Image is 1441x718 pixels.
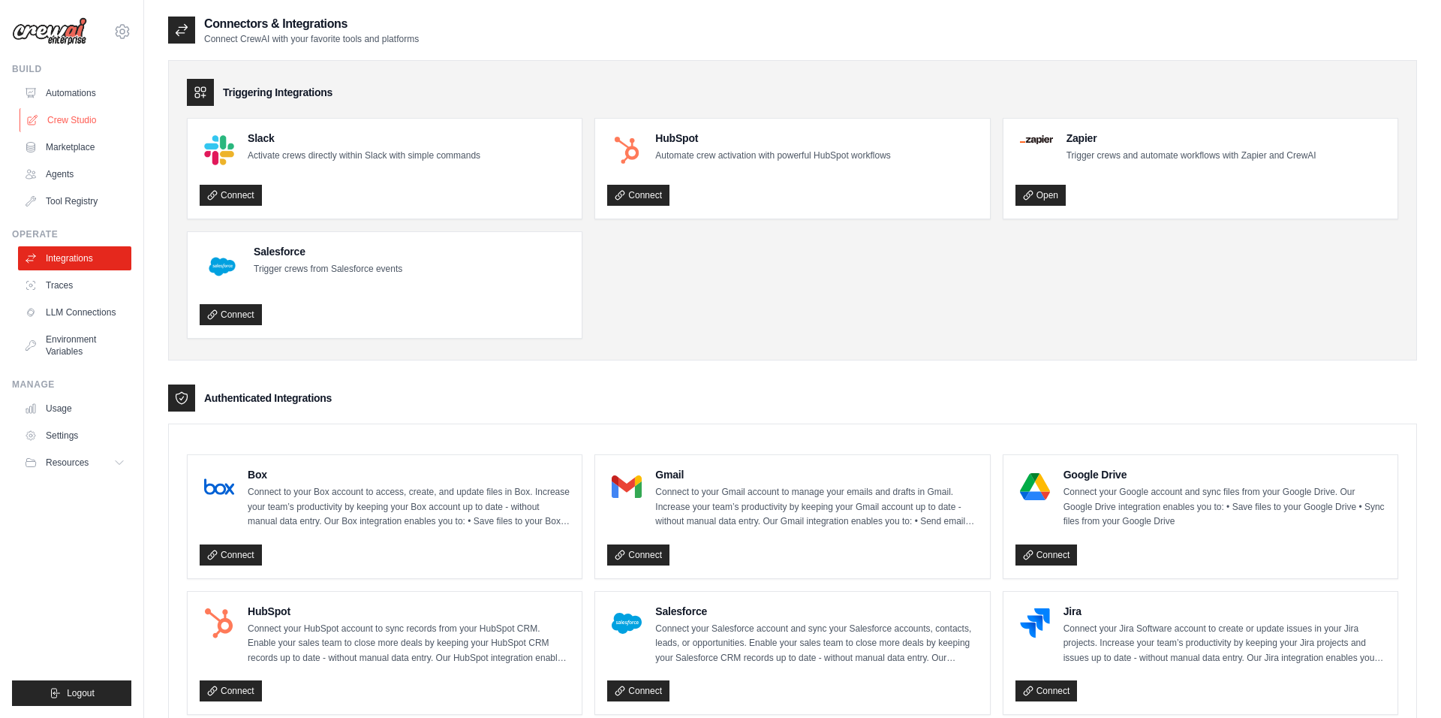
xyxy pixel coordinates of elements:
span: Resources [46,457,89,469]
img: Box Logo [204,472,234,502]
a: Marketplace [18,135,131,159]
a: Usage [18,397,131,421]
div: Build [12,63,131,75]
a: Connect [607,185,669,206]
p: Trigger crews from Salesforce events [254,262,402,277]
button: Logout [12,680,131,706]
a: Settings [18,424,131,448]
h4: Salesforce [655,604,977,619]
h4: HubSpot [655,131,890,146]
span: Logout [67,687,95,699]
button: Resources [18,451,131,475]
p: Connect to your Box account to access, create, and update files in Box. Increase your team’s prod... [248,485,570,529]
h3: Triggering Integrations [223,85,332,100]
img: Salesforce Logo [612,608,642,638]
p: Activate crews directly within Slack with simple commands [248,149,480,164]
h4: Slack [248,131,480,146]
h4: Zapier [1066,131,1316,146]
p: Connect your HubSpot account to sync records from your HubSpot CRM. Enable your sales team to clo... [248,622,570,666]
img: Gmail Logo [612,472,642,502]
h4: HubSpot [248,604,570,619]
a: Connect [607,680,669,701]
img: Google Drive Logo [1020,472,1050,502]
p: Connect your Google account and sync files from your Google Drive. Our Google Drive integration e... [1063,485,1385,529]
h4: Jira [1063,604,1385,619]
h4: Google Drive [1063,467,1385,482]
img: Logo [12,17,87,46]
a: Connect [607,545,669,566]
a: Connect [200,680,262,701]
a: Connect [200,304,262,325]
img: HubSpot Logo [204,608,234,638]
a: Connect [200,185,262,206]
a: Connect [200,545,262,566]
a: Crew Studio [20,108,133,132]
img: Jira Logo [1020,608,1050,638]
h2: Connectors & Integrations [204,15,419,33]
p: Connect your Salesforce account and sync your Salesforce accounts, contacts, leads, or opportunit... [655,622,977,666]
a: Agents [18,162,131,186]
div: Manage [12,379,131,391]
a: Environment Variables [18,327,131,364]
a: Connect [1015,680,1078,701]
img: Salesforce Logo [204,249,240,285]
p: Trigger crews and automate workflows with Zapier and CrewAI [1066,149,1316,164]
img: HubSpot Logo [612,135,642,165]
h4: Gmail [655,467,977,482]
p: Connect your Jira Software account to create or update issues in your Jira projects. Increase you... [1063,622,1385,666]
h4: Box [248,467,570,482]
a: LLM Connections [18,300,131,324]
a: Open [1015,185,1066,206]
p: Connect CrewAI with your favorite tools and platforms [204,33,419,45]
a: Connect [1015,545,1078,566]
a: Integrations [18,246,131,270]
a: Traces [18,273,131,297]
p: Automate crew activation with powerful HubSpot workflows [655,149,890,164]
div: Operate [12,228,131,240]
h3: Authenticated Integrations [204,391,332,406]
img: Zapier Logo [1020,135,1053,144]
a: Tool Registry [18,189,131,213]
a: Automations [18,81,131,105]
img: Slack Logo [204,135,234,165]
h4: Salesforce [254,244,402,259]
p: Connect to your Gmail account to manage your emails and drafts in Gmail. Increase your team’s pro... [655,485,977,529]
